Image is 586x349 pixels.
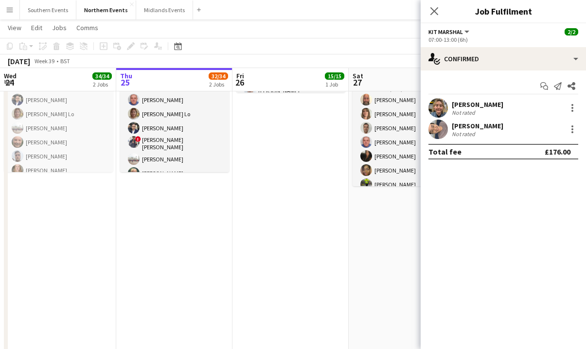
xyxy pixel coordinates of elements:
h3: Job Fulfilment [421,5,586,17]
span: ! [135,136,141,142]
div: 2 Jobs [93,81,111,88]
div: BST [60,57,70,65]
div: Not rated [452,109,477,116]
a: Edit [27,21,46,34]
span: 27 [351,77,363,88]
span: 2/2 [565,28,578,35]
app-job-card: 07:00-18:00 (11h)39/39Ladybower 54k Ladybower 54k1 RoleEvent Staff 202539/3907:00-18:00 (11h)[PER... [353,42,462,186]
div: 07:00-13:00 (6h) [428,36,578,43]
app-job-card: 17:30-21:30 (4h)33/33Run Media City Relay Run Media City Relays1 RoleEvent Staff 202533/3317:30-2... [4,28,113,172]
div: [PERSON_NAME] [452,122,503,130]
span: Thu [120,71,132,80]
div: Confirmed [421,47,586,70]
div: £176.00 [545,147,570,157]
span: Edit [31,23,42,32]
div: Not rated [452,130,477,138]
button: Northern Events [76,0,136,19]
span: Sat [353,71,363,80]
span: 25 [119,77,132,88]
a: Comms [72,21,102,34]
span: Fri [236,71,244,80]
div: Total fee [428,147,462,157]
div: 2 Jobs [209,81,228,88]
app-job-card: 17:30-21:30 (4h)31/33Run Media City 5k & 10k Run Media City 5k & 10k1 RoleEvent Staff 202547A31/3... [120,28,229,172]
span: 15/15 [325,72,344,80]
span: Jobs [52,23,67,32]
span: 34/34 [92,72,112,80]
button: Kit Marshal [428,28,471,35]
span: Comms [76,23,98,32]
span: 32/34 [209,72,228,80]
span: Wed [4,71,17,80]
span: View [8,23,21,32]
div: 1 Job [325,81,344,88]
a: Jobs [48,21,71,34]
button: Southern Events [20,0,76,19]
span: 24 [2,77,17,88]
a: View [4,21,25,34]
span: Week 39 [32,57,56,65]
span: 26 [235,77,244,88]
div: [PERSON_NAME] [452,100,503,109]
button: Midlands Events [136,0,193,19]
div: [DATE] [8,56,30,66]
span: Kit Marshal [428,28,463,35]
